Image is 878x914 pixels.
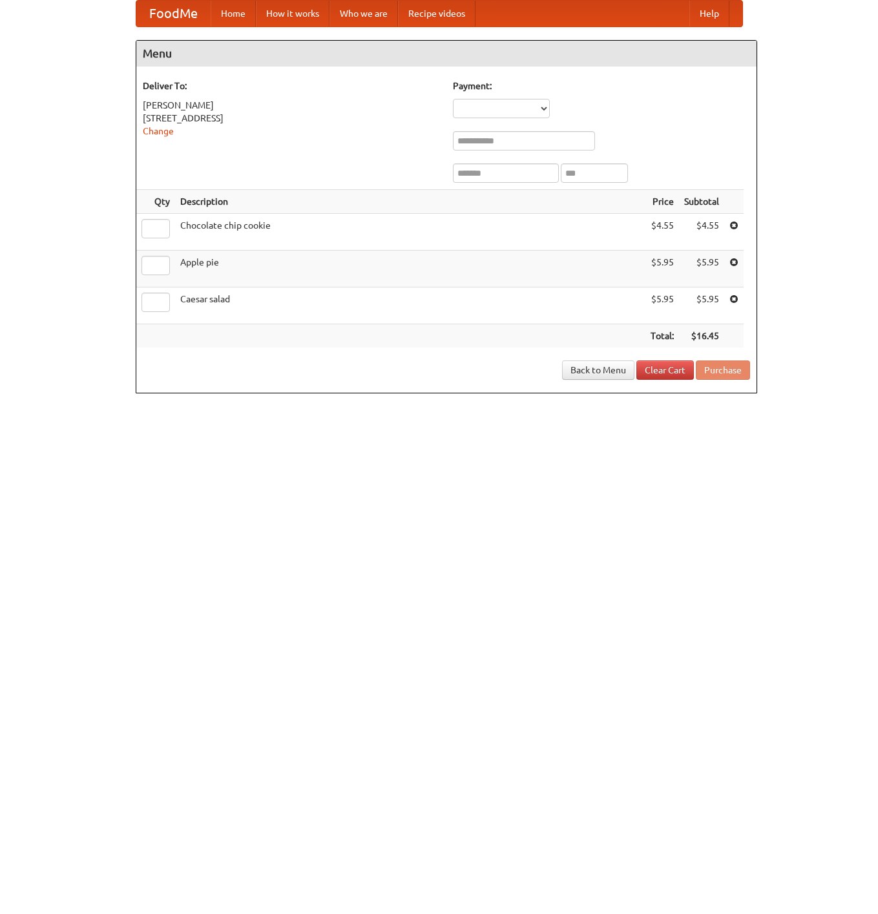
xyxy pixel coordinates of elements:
[645,324,679,348] th: Total:
[645,190,679,214] th: Price
[256,1,329,26] a: How it works
[175,251,645,287] td: Apple pie
[679,190,724,214] th: Subtotal
[679,214,724,251] td: $4.55
[696,360,750,380] button: Purchase
[136,1,211,26] a: FoodMe
[645,214,679,251] td: $4.55
[398,1,476,26] a: Recipe videos
[645,251,679,287] td: $5.95
[136,41,757,67] h4: Menu
[453,79,750,92] h5: Payment:
[562,360,634,380] a: Back to Menu
[143,79,440,92] h5: Deliver To:
[175,287,645,324] td: Caesar salad
[175,214,645,251] td: Chocolate chip cookie
[143,112,440,125] div: [STREET_ADDRESS]
[679,324,724,348] th: $16.45
[689,1,729,26] a: Help
[211,1,256,26] a: Home
[175,190,645,214] th: Description
[679,287,724,324] td: $5.95
[329,1,398,26] a: Who we are
[136,190,175,214] th: Qty
[143,99,440,112] div: [PERSON_NAME]
[636,360,694,380] a: Clear Cart
[645,287,679,324] td: $5.95
[143,126,174,136] a: Change
[679,251,724,287] td: $5.95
